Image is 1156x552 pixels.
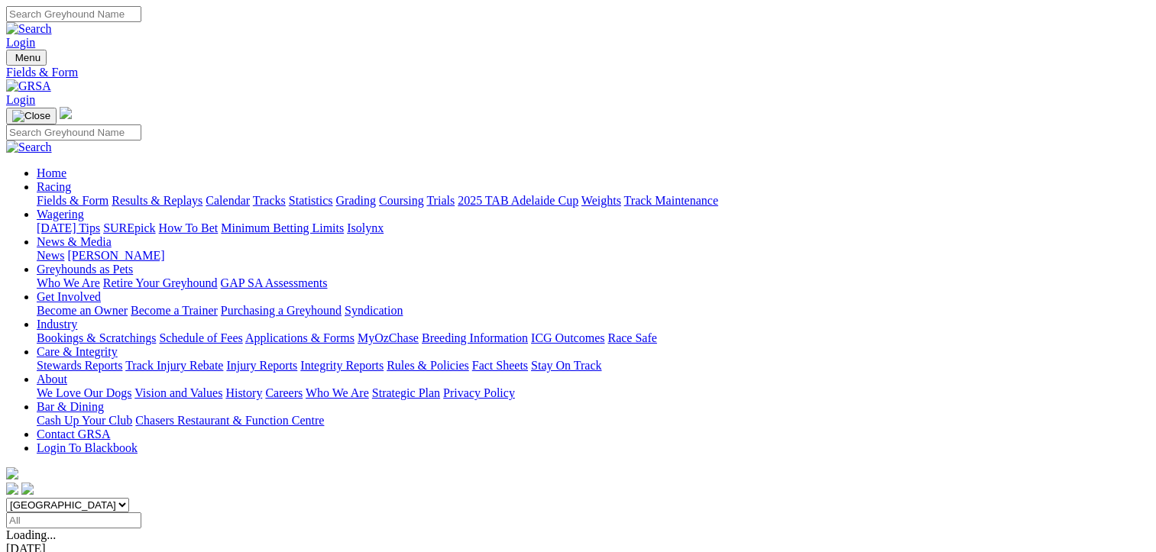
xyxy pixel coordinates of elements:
[206,194,250,207] a: Calendar
[607,331,656,344] a: Race Safe
[531,359,601,372] a: Stay On Track
[347,221,384,234] a: Isolynx
[37,331,1150,345] div: Industry
[37,386,131,399] a: We Love Our Dogs
[6,140,52,154] img: Search
[6,36,35,49] a: Login
[37,386,1150,400] div: About
[37,359,1150,373] div: Care & Integrity
[289,194,333,207] a: Statistics
[15,52,40,63] span: Menu
[221,304,342,317] a: Purchasing a Greyhound
[6,6,141,22] input: Search
[37,290,101,303] a: Get Involved
[221,276,328,289] a: GAP SA Assessments
[37,249,64,262] a: News
[37,345,118,358] a: Care & Integrity
[37,263,133,276] a: Greyhounds as Pets
[37,194,1150,208] div: Racing
[37,359,122,372] a: Stewards Reports
[300,359,384,372] a: Integrity Reports
[6,50,47,66] button: Toggle navigation
[6,66,1150,79] a: Fields & Form
[6,93,35,106] a: Login
[131,304,218,317] a: Become a Trainer
[37,194,108,207] a: Fields & Form
[531,331,604,344] a: ICG Outcomes
[458,194,578,207] a: 2025 TAB Adelaide Cup
[37,304,128,317] a: Become an Owner
[37,221,1150,235] div: Wagering
[6,79,51,93] img: GRSA
[37,331,156,344] a: Bookings & Scratchings
[37,249,1150,263] div: News & Media
[37,180,71,193] a: Racing
[306,386,369,399] a: Who We Are
[134,386,222,399] a: Vision and Values
[60,107,72,119] img: logo-grsa-white.png
[112,194,202,207] a: Results & Replays
[6,512,141,528] input: Select date
[372,386,440,399] a: Strategic Plan
[6,22,52,36] img: Search
[37,414,1150,428] div: Bar & Dining
[37,166,66,179] a: Home
[6,483,18,495] img: facebook.svg
[37,373,67,386] a: About
[125,359,223,372] a: Track Injury Rebate
[37,318,77,331] a: Industry
[37,414,132,427] a: Cash Up Your Club
[225,386,262,399] a: History
[6,467,18,479] img: logo-grsa-white.png
[159,221,219,234] a: How To Bet
[624,194,718,207] a: Track Maintenance
[345,304,403,317] a: Syndication
[103,221,155,234] a: SUREpick
[37,400,104,413] a: Bar & Dining
[6,124,141,140] input: Search
[12,110,50,122] img: Close
[253,194,286,207] a: Tracks
[6,528,56,541] span: Loading...
[37,235,112,248] a: News & Media
[221,221,344,234] a: Minimum Betting Limits
[37,441,138,454] a: Login To Blackbook
[426,194,455,207] a: Trials
[103,276,218,289] a: Retire Your Greyhound
[37,428,110,441] a: Contact GRSA
[21,483,34,495] img: twitter.svg
[472,359,528,372] a: Fact Sheets
[581,194,621,207] a: Weights
[245,331,355,344] a: Applications & Forms
[135,414,324,427] a: Chasers Restaurant & Function Centre
[6,108,57,124] button: Toggle navigation
[336,194,376,207] a: Grading
[443,386,515,399] a: Privacy Policy
[226,359,297,372] a: Injury Reports
[387,359,469,372] a: Rules & Policies
[265,386,303,399] a: Careers
[37,208,84,221] a: Wagering
[37,221,100,234] a: [DATE] Tips
[37,304,1150,318] div: Get Involved
[37,276,1150,290] div: Greyhounds as Pets
[379,194,424,207] a: Coursing
[159,331,242,344] a: Schedule of Fees
[358,331,419,344] a: MyOzChase
[37,276,100,289] a: Who We Are
[67,249,164,262] a: [PERSON_NAME]
[422,331,528,344] a: Breeding Information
